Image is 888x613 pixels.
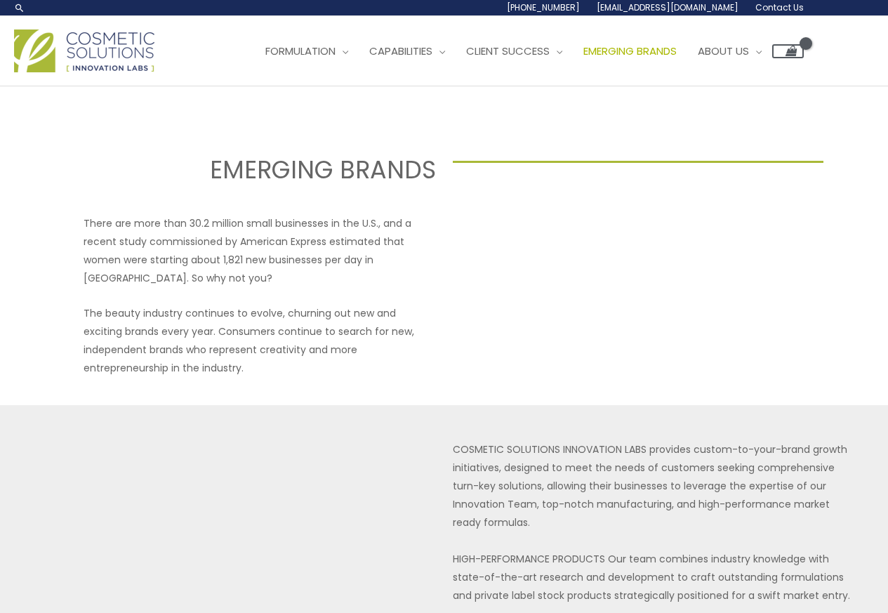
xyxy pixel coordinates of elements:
[583,44,677,58] span: Emerging Brands
[772,44,804,58] a: View Shopping Cart, empty
[597,1,738,13] span: [EMAIL_ADDRESS][DOMAIN_NAME]
[65,154,436,186] h2: EMERGING BRANDS
[244,30,804,72] nav: Site Navigation
[369,44,432,58] span: Capabilities
[466,44,550,58] span: Client Success
[265,44,336,58] span: Formulation
[687,30,772,72] a: About Us
[255,30,359,72] a: Formulation
[14,2,25,13] a: Search icon link
[14,29,154,72] img: Cosmetic Solutions Logo
[698,44,749,58] span: About Us
[359,30,456,72] a: Capabilities
[84,304,436,377] p: The beauty industry continues to evolve, churning out new and exciting brands every year. Consume...
[84,214,436,287] p: There are more than 30.2 million small businesses in the U.S., and a recent study commissioned by...
[755,1,804,13] span: Contact Us
[456,30,573,72] a: Client Success
[573,30,687,72] a: Emerging Brands
[507,1,580,13] span: [PHONE_NUMBER]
